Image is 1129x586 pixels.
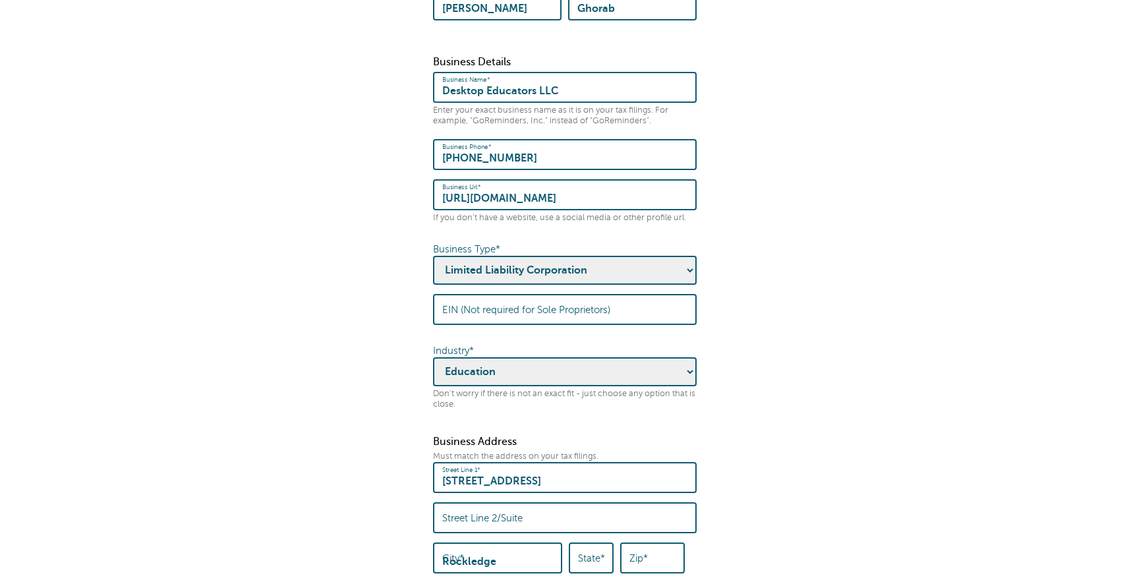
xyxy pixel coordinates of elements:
[442,552,464,564] label: City*
[442,143,491,151] label: Business Phone*
[433,389,697,409] p: Don't worry if there is not an exact fit - just choose any option that is close.
[442,183,481,191] label: Business Url*
[578,552,605,564] label: State*
[433,56,697,69] p: Business Details
[433,105,697,126] p: Enter your exact business name as it is on your tax filings. For example, "GoReminders, Inc." ins...
[433,436,697,448] p: Business Address
[433,452,697,461] p: Must match the address on your tax filings.
[433,345,474,356] label: Industry*
[442,466,480,474] label: Street Line 1*
[433,244,500,254] label: Business Type*
[442,76,490,84] label: Business Name*
[442,304,610,316] label: EIN (Not required for Sole Proprietors)
[433,213,697,223] p: If you don't have a website, use a social media or other profile url.
[442,512,523,524] label: Street Line 2/Suite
